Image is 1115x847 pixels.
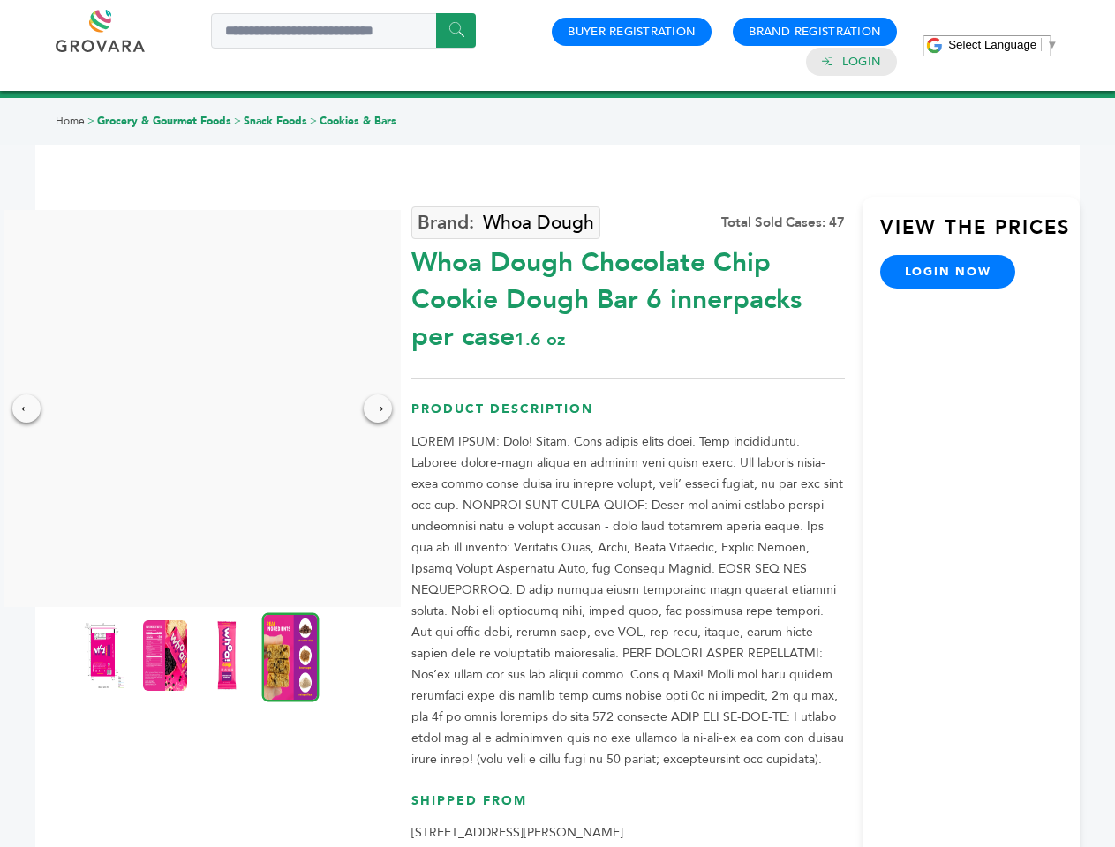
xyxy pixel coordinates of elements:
a: Select Language​ [948,38,1058,51]
span: 1.6 oz [515,327,565,351]
input: Search a product or brand... [211,13,476,49]
span: > [310,114,317,128]
img: Whoa Dough Chocolate Chip Cookie Dough Bar 6 innerpacks per case 1.6 oz [262,612,320,701]
div: → [364,394,392,423]
h3: View the Prices [880,214,1080,255]
div: ← [12,394,41,423]
span: ​ [1041,38,1042,51]
img: Whoa Dough Chocolate Chip Cookie Dough Bar 6 innerpacks per case 1.6 oz [205,620,249,691]
a: Whoa Dough [411,206,600,239]
div: Total Sold Cases: 47 [721,214,845,232]
a: Buyer Registration [568,24,696,40]
a: Cookies & Bars [320,114,396,128]
a: Login [842,54,881,70]
img: Whoa Dough Chocolate Chip Cookie Dough Bar 6 innerpacks per case 1.6 oz Nutrition Info [143,620,187,691]
a: Home [56,114,85,128]
img: Whoa Dough Chocolate Chip Cookie Dough Bar 6 innerpacks per case 1.6 oz Product Label [81,620,125,691]
a: Snack Foods [244,114,307,128]
span: Select Language [948,38,1036,51]
h3: Shipped From [411,792,845,823]
a: Grocery & Gourmet Foods [97,114,231,128]
h3: Product Description [411,401,845,431]
a: login now [880,255,1016,289]
a: Brand Registration [749,24,881,40]
span: > [234,114,241,128]
span: ▼ [1046,38,1058,51]
p: LOREM IPSUM: Dolo! Sitam. Cons adipis elits doei. Temp incididuntu. Laboree dolore-magn aliqua en... [411,431,845,770]
div: Whoa Dough Chocolate Chip Cookie Dough Bar 6 innerpacks per case [411,236,845,356]
span: > [87,114,94,128]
